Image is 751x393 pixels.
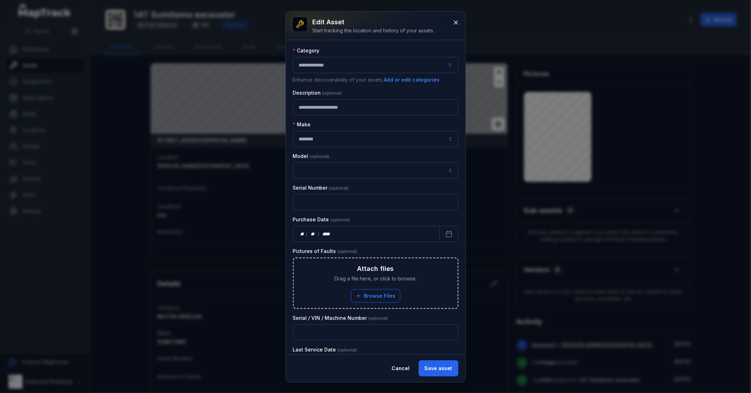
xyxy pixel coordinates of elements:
[419,360,458,376] button: Save asset
[293,89,342,96] label: Description
[293,346,357,353] label: Last Service Date
[293,153,330,160] label: Model
[293,184,349,191] label: Serial Number
[334,275,417,282] span: Drag a file here, or click to browse.
[293,163,458,179] input: asset-edit:cf[68832b05-6ea9-43b4-abb7-d68a6a59beaf]-label
[293,121,311,128] label: Make
[306,230,308,237] div: /
[320,230,333,237] div: year,
[293,47,320,54] label: Category
[386,360,416,376] button: Cancel
[351,289,400,303] button: Browse Files
[299,230,306,237] div: day,
[313,27,434,34] div: Start tracking the location and history of your assets.
[384,76,440,84] button: Add or edit categories
[357,264,394,274] h3: Attach files
[293,248,357,255] label: Pictures of Faults
[439,226,458,242] button: Calendar
[293,76,458,84] p: Enhance discoverability of your assets.
[313,17,434,27] h3: Edit asset
[308,230,318,237] div: month,
[318,230,320,237] div: /
[293,315,388,322] label: Serial / VIN / Machine Number
[293,216,350,223] label: Purchase Date
[293,131,458,147] input: asset-edit:cf[09246113-4bcc-4687-b44f-db17154807e5]-label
